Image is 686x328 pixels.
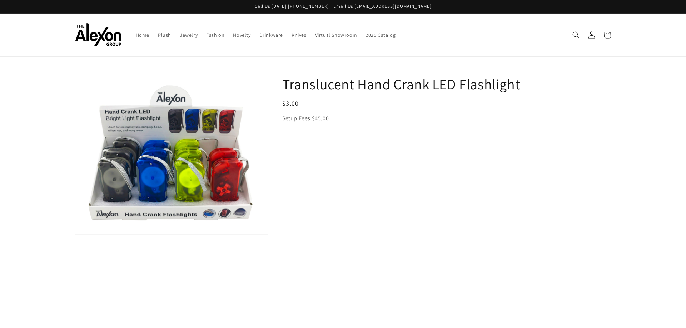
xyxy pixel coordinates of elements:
a: Fashion [202,27,229,42]
span: Knives [292,32,307,38]
span: Novelty [233,32,250,38]
a: Knives [287,27,311,42]
span: Setup Fees $45.00 [282,115,329,122]
a: Plush [154,27,175,42]
a: Novelty [229,27,255,42]
a: Drinkware [255,27,287,42]
span: Fashion [206,32,224,38]
summary: Search [568,27,584,43]
span: $3.00 [282,99,299,107]
span: Home [136,32,149,38]
a: Jewelry [175,27,202,42]
span: Drinkware [259,32,283,38]
a: 2025 Catalog [361,27,400,42]
span: Virtual Showroom [315,32,357,38]
img: The Alexon Group [75,23,121,46]
a: Virtual Showroom [311,27,362,42]
h1: Translucent Hand Crank LED Flashlight [282,75,611,93]
span: Jewelry [180,32,198,38]
span: Plush [158,32,171,38]
a: Home [131,27,154,42]
span: 2025 Catalog [366,32,396,38]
